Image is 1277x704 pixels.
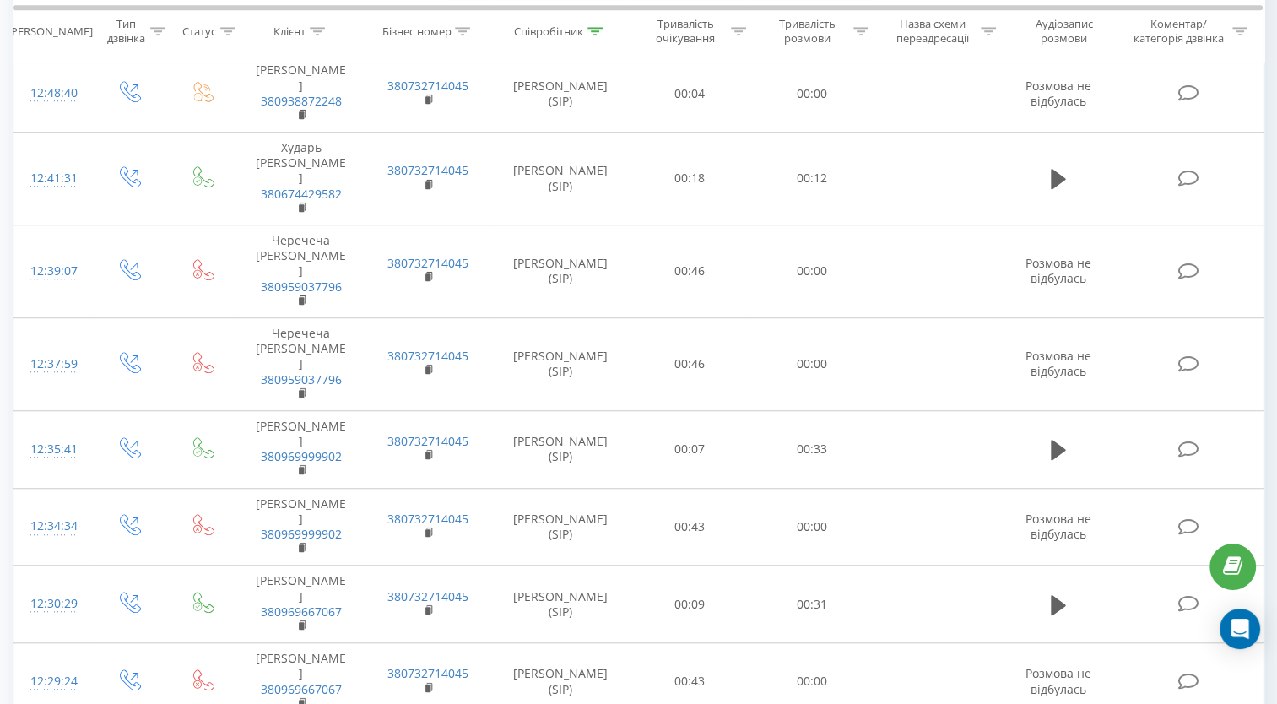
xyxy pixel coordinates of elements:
[261,186,342,202] a: 380674429582
[238,488,365,566] td: [PERSON_NAME]
[1015,18,1113,46] div: Аудіозапис розмови
[492,133,629,225] td: [PERSON_NAME] (SIP)
[888,18,977,46] div: Назва схеми переадресації
[30,665,74,698] div: 12:29:24
[629,55,751,133] td: 00:04
[492,566,629,643] td: [PERSON_NAME] (SIP)
[261,371,342,387] a: 380959037796
[238,55,365,133] td: [PERSON_NAME]
[30,162,74,195] div: 12:41:31
[387,78,468,94] a: 380732714045
[514,24,583,39] div: Співробітник
[387,588,468,604] a: 380732714045
[1025,348,1091,379] span: Розмова не відбулась
[1129,18,1228,46] div: Коментар/категорія дзвінка
[750,566,873,643] td: 00:31
[629,488,751,566] td: 00:43
[1025,665,1091,696] span: Розмова не відбулась
[30,77,74,110] div: 12:48:40
[387,433,468,449] a: 380732714045
[766,18,849,46] div: Тривалість розмови
[492,488,629,566] td: [PERSON_NAME] (SIP)
[492,317,629,410] td: [PERSON_NAME] (SIP)
[182,24,216,39] div: Статус
[750,55,873,133] td: 00:00
[30,255,74,288] div: 12:39:07
[238,410,365,488] td: [PERSON_NAME]
[644,18,728,46] div: Тривалість очікування
[30,588,74,620] div: 12:30:29
[261,526,342,542] a: 380969999902
[750,488,873,566] td: 00:00
[492,410,629,488] td: [PERSON_NAME] (SIP)
[387,511,468,527] a: 380732714045
[238,225,365,318] td: Черечеча [PERSON_NAME]
[273,24,306,39] div: Клієнт
[387,665,468,681] a: 380732714045
[261,681,342,697] a: 380969667067
[261,604,342,620] a: 380969667067
[1025,78,1091,109] span: Розмова не відбулась
[261,448,342,464] a: 380969999902
[238,566,365,643] td: [PERSON_NAME]
[1220,609,1260,649] div: Open Intercom Messenger
[261,279,342,295] a: 380959037796
[629,317,751,410] td: 00:46
[492,55,629,133] td: [PERSON_NAME] (SIP)
[30,433,74,466] div: 12:35:41
[387,162,468,178] a: 380732714045
[750,410,873,488] td: 00:33
[750,133,873,225] td: 00:12
[629,225,751,318] td: 00:46
[238,133,365,225] td: Хударь [PERSON_NAME]
[387,255,468,271] a: 380732714045
[381,24,451,39] div: Бізнес номер
[629,566,751,643] td: 00:09
[629,410,751,488] td: 00:07
[492,225,629,318] td: [PERSON_NAME] (SIP)
[629,133,751,225] td: 00:18
[750,225,873,318] td: 00:00
[30,348,74,381] div: 12:37:59
[387,348,468,364] a: 380732714045
[106,18,146,46] div: Тип дзвінка
[750,317,873,410] td: 00:00
[238,317,365,410] td: Черечеча [PERSON_NAME]
[261,93,342,109] a: 380938872248
[30,510,74,543] div: 12:34:34
[8,24,93,39] div: [PERSON_NAME]
[1025,255,1091,286] span: Розмова не відбулась
[1025,511,1091,542] span: Розмова не відбулась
